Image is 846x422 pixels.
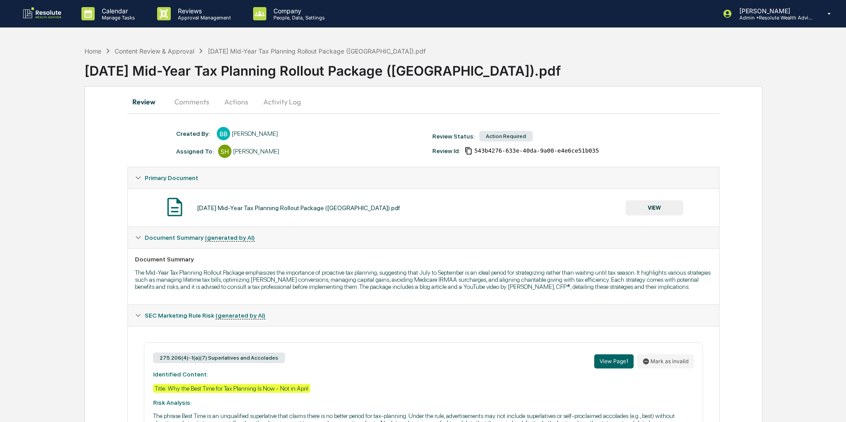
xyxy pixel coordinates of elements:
[95,7,139,15] p: Calendar
[153,353,285,363] div: 275.206(4)-1(a)(7) Superlatives and Accolades
[176,130,212,137] div: Created By: ‎ ‎
[626,200,683,215] button: VIEW
[171,7,235,15] p: Reviews
[732,7,815,15] p: [PERSON_NAME]
[432,147,460,154] div: Review Id:
[208,47,426,55] div: [DATE] Mid-Year Tax Planning Rollout Package ([GEOGRAPHIC_DATA]).pdf
[167,91,216,112] button: Comments
[256,91,308,112] button: Activity Log
[432,133,475,140] div: Review Status:
[127,91,167,112] button: Review
[479,131,533,142] div: Action Required
[233,148,279,155] div: [PERSON_NAME]
[115,47,194,55] div: Content Review & Approval
[153,384,310,393] div: Title: Why the Best Time for Tax Planning Is Now - Not in April
[127,91,719,112] div: secondary tabs example
[145,234,255,241] span: Document Summary
[85,47,101,55] div: Home
[145,174,198,181] span: Primary Document
[474,147,599,154] span: 543b4276-633e-40da-9a00-e4e6ce51b035
[218,145,231,158] div: SH
[128,248,719,304] div: Document Summary (generated by AI)
[465,147,473,155] span: Copy Id
[153,371,208,378] strong: Identified Content:
[266,15,329,21] p: People, Data, Settings
[215,312,265,319] u: (generated by AI)
[135,269,712,290] p: The Mid-Year Tax Planning Rollout Package emphasizes the importance of proactive tax planning, su...
[205,234,255,242] u: (generated by AI)
[153,399,192,406] strong: Risk Analysis:
[266,7,329,15] p: Company
[176,148,214,155] div: Assigned To:
[232,130,278,137] div: [PERSON_NAME]
[171,15,235,21] p: Approval Management
[217,127,230,140] div: BB
[21,7,64,21] img: logo
[85,56,846,79] div: [DATE] Mid-Year Tax Planning Rollout Package ([GEOGRAPHIC_DATA]).pdf
[128,227,719,248] div: Document Summary (generated by AI)
[197,204,400,211] div: [DATE] Mid-Year Tax Planning Rollout Package ([GEOGRAPHIC_DATA]).pdf
[164,196,186,218] img: Document Icon
[732,15,815,21] p: Admin • Resolute Wealth Advisor
[128,188,719,226] div: Primary Document
[145,312,265,319] span: SEC Marketing Rule Risk
[128,167,719,188] div: Primary Document
[135,256,712,263] div: Document Summary
[216,91,256,112] button: Actions
[95,15,139,21] p: Manage Tasks
[128,305,719,326] div: SEC Marketing Rule Risk (generated by AI)
[637,354,694,368] button: Mark as invalid
[594,354,634,368] button: View Page1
